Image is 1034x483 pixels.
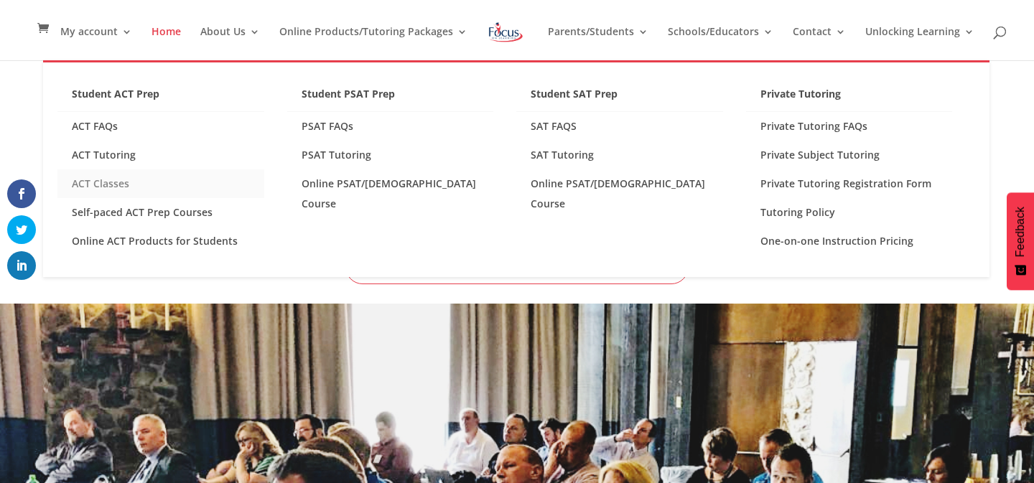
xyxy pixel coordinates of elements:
[746,227,953,255] a: One-on-one Instruction Pricing
[746,169,953,198] a: Private Tutoring Registration Form
[746,141,953,169] a: Private Subject Tutoring
[57,141,264,169] a: ACT Tutoring
[287,112,494,141] a: PSAT FAQs
[548,27,648,60] a: Parents/Students
[746,198,953,227] a: Tutoring Policy
[793,27,846,60] a: Contact
[57,112,264,141] a: ACT FAQs
[516,169,723,218] a: Online PSAT/[DEMOGRAPHIC_DATA] Course
[865,27,974,60] a: Unlocking Learning
[516,112,723,141] a: SAT FAQS
[487,19,524,45] img: Focus on Learning
[57,84,264,112] a: Student ACT Prep
[746,84,953,112] a: Private Tutoring
[516,84,723,112] a: Student SAT Prep
[200,27,260,60] a: About Us
[287,169,494,218] a: Online PSAT/[DEMOGRAPHIC_DATA] Course
[57,227,264,255] a: Online ACT Products for Students
[279,27,467,60] a: Online Products/Tutoring Packages
[57,169,264,198] a: ACT Classes
[1014,207,1027,257] span: Feedback
[668,27,773,60] a: Schools/Educators
[746,112,953,141] a: Private Tutoring FAQs
[287,84,494,112] a: Student PSAT Prep
[287,141,494,169] a: PSAT Tutoring
[57,198,264,227] a: Self-paced ACT Prep Courses
[1007,192,1034,290] button: Feedback - Show survey
[152,27,181,60] a: Home
[516,141,723,169] a: SAT Tutoring
[60,27,132,60] a: My account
